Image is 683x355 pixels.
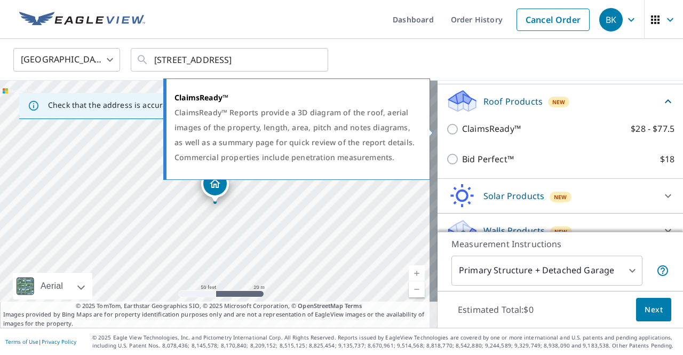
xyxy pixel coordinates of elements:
[554,193,567,201] span: New
[92,334,678,350] p: © 2025 Eagle View Technologies, Inc. and Pictometry International Corp. All Rights Reserved. Repo...
[483,95,543,108] p: Roof Products
[631,122,674,136] p: $28 - $77.5
[154,45,306,75] input: Search by address or latitude-longitude
[409,265,425,281] a: Current Level 19, Zoom In
[48,100,355,110] p: Check that the address is accurate, then drag the marker over the correct structure.
[409,281,425,297] a: Current Level 19, Zoom Out
[660,153,674,166] p: $18
[446,89,674,114] div: Roof ProductsNew
[599,8,623,31] div: BK
[449,298,542,321] p: Estimated Total: $0
[483,190,544,202] p: Solar Products
[345,302,362,310] a: Terms
[451,238,669,250] p: Measurement Instructions
[552,98,566,106] span: New
[37,273,66,299] div: Aerial
[76,302,362,311] span: © 2025 TomTom, Earthstar Geographics SIO, © 2025 Microsoft Corporation, ©
[5,338,76,345] p: |
[656,264,669,277] span: Your report will include the primary structure and a detached garage if one exists.
[42,338,76,345] a: Privacy Policy
[13,273,92,299] div: Aerial
[446,183,674,209] div: Solar ProductsNew
[13,45,120,75] div: [GEOGRAPHIC_DATA]
[298,302,343,310] a: OpenStreetMap
[174,92,228,102] strong: ClaimsReady™
[5,338,38,345] a: Terms of Use
[483,224,545,237] p: Walls Products
[636,298,671,322] button: Next
[645,303,663,317] span: Next
[554,227,568,236] span: New
[517,9,590,31] a: Cancel Order
[462,122,521,136] p: ClaimsReady™
[446,218,674,243] div: Walls ProductsNew
[201,170,229,203] div: Dropped pin, building 1, Residential property, 3175 Toledo Ave Lorain, OH 44055
[19,12,145,28] img: EV Logo
[462,153,514,166] p: Bid Perfect™
[451,256,642,286] div: Primary Structure + Detached Garage
[174,105,416,165] div: ClaimsReady™ Reports provide a 3D diagram of the roof, aerial images of the property, length, are...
